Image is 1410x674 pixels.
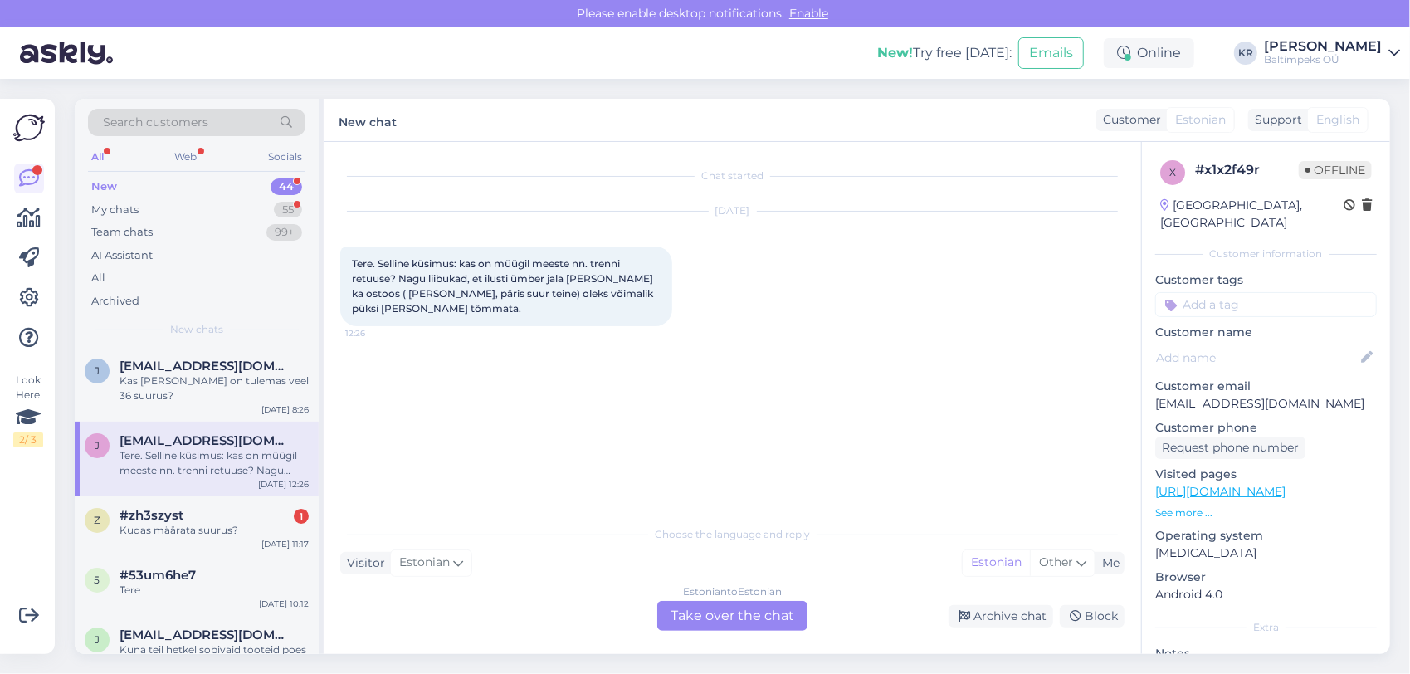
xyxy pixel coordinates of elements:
div: AI Assistant [91,247,153,264]
div: Try free [DATE]: [877,43,1012,63]
span: Estonian [1175,111,1226,129]
div: Block [1060,605,1125,628]
a: [PERSON_NAME]Baltimpeks OÜ [1264,40,1400,66]
div: 55 [274,202,302,218]
p: [EMAIL_ADDRESS][DOMAIN_NAME] [1155,395,1377,413]
span: #zh3szyst [120,508,183,523]
div: Online [1104,38,1194,68]
div: [PERSON_NAME] [1264,40,1382,53]
span: New chats [170,322,223,337]
p: Customer phone [1155,419,1377,437]
b: New! [877,45,913,61]
span: Other [1039,554,1073,569]
div: Estonian [963,550,1030,575]
input: Add name [1156,349,1358,367]
span: janamottus@gmail.com [120,359,292,374]
input: Add a tag [1155,292,1377,317]
span: z [94,514,100,526]
div: Team chats [91,224,153,241]
span: Estonian [399,554,450,572]
span: x [1169,166,1176,178]
span: 12:26 [345,327,407,339]
span: Search customers [103,114,208,131]
div: Me [1095,554,1120,572]
p: Android 4.0 [1155,586,1377,603]
p: Notes [1155,645,1377,662]
div: [DATE] 8:26 [261,403,309,416]
div: Kuna teil hetkel sobivaid tooteid poes proovimiseks ei ole, kas on võimalik tellida koju erinevad... [120,642,309,672]
div: Extra [1155,620,1377,635]
div: 1 [294,509,309,524]
p: Customer email [1155,378,1377,395]
div: Baltimpeks OÜ [1264,53,1382,66]
div: New [91,178,117,195]
div: My chats [91,202,139,218]
span: 5 [95,574,100,586]
span: j [95,633,100,646]
div: Chat started [340,168,1125,183]
div: Kas [PERSON_NAME] on tulemas veel 36 suurus? [120,374,309,403]
p: [MEDICAL_DATA] [1155,545,1377,562]
p: Browser [1155,569,1377,586]
p: Customer name [1155,324,1377,341]
div: [DATE] 10:12 [259,598,309,610]
div: Tere. Selline küsimus: kas on müügil meeste nn. trenni retuuse? Nagu liibukad, et ilusti ümber ja... [120,448,309,478]
div: [DATE] 11:17 [261,538,309,550]
img: Askly Logo [13,112,45,144]
span: juulika.laanaru@mail.ee [120,433,292,448]
div: All [91,270,105,286]
div: 44 [271,178,302,195]
a: [URL][DOMAIN_NAME] [1155,484,1286,499]
div: Tere [120,583,309,598]
div: Archive chat [949,605,1053,628]
div: # x1x2f49r [1195,160,1299,180]
div: 2 / 3 [13,432,43,447]
div: Visitor [340,554,385,572]
p: Visited pages [1155,466,1377,483]
span: j [95,364,100,377]
p: Operating system [1155,527,1377,545]
span: Tere. Selline küsimus: kas on müügil meeste nn. trenni retuuse? Nagu liibukad, et ilusti ümber ja... [352,257,656,315]
div: Kudas määrata suurus? [120,523,309,538]
div: Support [1248,111,1302,129]
div: Archived [91,293,139,310]
span: Offline [1299,161,1372,179]
div: Take over the chat [657,601,807,631]
span: j [95,439,100,452]
button: Emails [1018,37,1084,69]
div: 99+ [266,224,302,241]
div: All [88,146,107,168]
label: New chat [339,109,397,131]
div: [DATE] [340,203,1125,218]
span: English [1316,111,1359,129]
span: Enable [784,6,833,21]
div: Request phone number [1155,437,1305,459]
span: #53um6he7 [120,568,196,583]
div: Socials [265,146,305,168]
div: [DATE] 12:26 [258,478,309,491]
span: johannamartin.j@gmail.com [120,628,292,642]
p: See more ... [1155,505,1377,520]
div: Web [172,146,201,168]
div: KR [1234,42,1257,65]
div: [GEOGRAPHIC_DATA], [GEOGRAPHIC_DATA] [1160,197,1344,232]
div: Estonian to Estonian [683,584,782,599]
div: Look Here [13,373,43,447]
div: Customer [1096,111,1161,129]
div: Choose the language and reply [340,527,1125,542]
p: Customer tags [1155,271,1377,289]
div: Customer information [1155,247,1377,261]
